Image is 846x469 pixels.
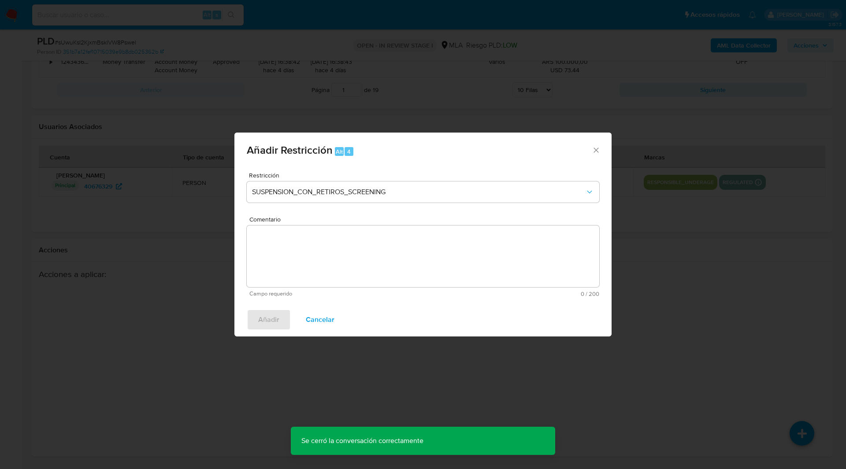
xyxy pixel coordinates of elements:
[306,310,334,329] span: Cancelar
[247,181,599,203] button: Restriction
[247,142,333,158] span: Añadir Restricción
[347,148,351,156] span: 4
[252,188,585,196] span: SUSPENSION_CON_RETIROS_SCREENING
[249,172,601,178] span: Restricción
[592,146,600,154] button: Cerrar ventana
[294,309,346,330] button: Cancelar
[249,291,424,297] span: Campo requerido
[249,216,602,223] span: Comentario
[424,291,599,297] span: Máximo 200 caracteres
[336,148,343,156] span: Alt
